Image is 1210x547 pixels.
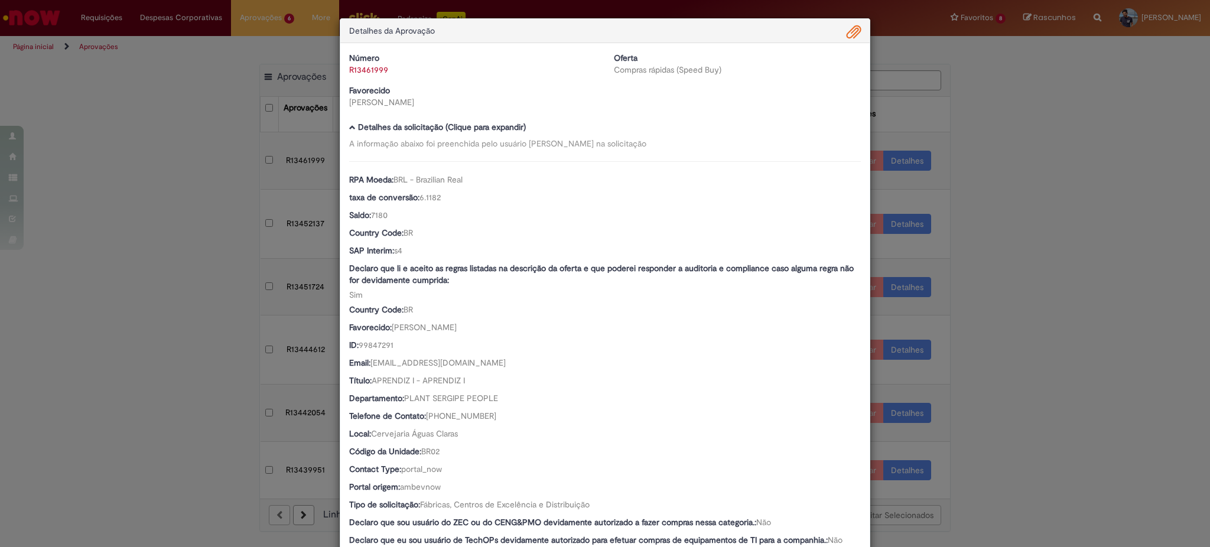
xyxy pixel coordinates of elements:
span: [PHONE_NUMBER] [426,411,496,421]
h5: Detalhes da solicitação (Clique para expandir) [349,123,861,132]
span: APRENDIZ I - APRENDIZ I [372,375,465,386]
b: taxa de conversão: [349,192,419,203]
span: [EMAIL_ADDRESS][DOMAIN_NAME] [370,357,506,368]
a: R13461999 [349,64,388,75]
b: Contact Type: [349,464,401,474]
b: Email: [349,357,370,368]
span: 99847291 [359,340,393,350]
b: Favorecido [349,85,390,96]
b: RPA Moeda: [349,174,393,185]
div: Compras rápidas (Speed Buy) [614,64,861,76]
span: PLANT SERGIPE PEOPLE [404,393,498,403]
b: Detalhes da solicitação (Clique para expandir) [358,122,526,132]
span: BR [404,227,413,238]
span: ambevnow [400,481,441,492]
b: Country Code: [349,227,404,238]
b: Declaro que li e aceito as regras listadas na descrição da oferta e que poderei responder a audit... [349,263,854,285]
b: Telefone de Contato: [349,411,426,421]
span: 7180 [371,210,388,220]
span: Cervejaria Águas Claras [371,428,458,439]
span: Sim [349,289,363,300]
b: Declaro que eu sou usuário de TechOPs devidamente autorizado para efetuar compras de equipamentos... [349,535,828,545]
b: Número [349,53,379,63]
b: Código da Unidade: [349,446,421,457]
span: BR02 [421,446,440,457]
span: 6.1182 [419,192,441,203]
div: [PERSON_NAME] [349,96,596,108]
b: ID: [349,340,359,350]
span: BRL - Brazilian Real [393,174,463,185]
span: Não [756,517,771,528]
span: BR [404,304,413,315]
b: Saldo: [349,210,371,220]
b: Portal origem: [349,481,400,492]
span: Fábricas, Centros de Excelência e Distribuição [420,499,590,510]
b: Favorecido: [349,322,392,333]
span: s4 [394,245,402,256]
span: [PERSON_NAME] [392,322,457,333]
b: SAP Interim: [349,245,394,256]
b: Título: [349,375,372,386]
span: Detalhes da Aprovação [349,25,435,36]
span: Não [828,535,843,545]
span: portal_now [401,464,442,474]
b: Local: [349,428,371,439]
b: Departamento: [349,393,404,403]
b: Tipo de solicitação: [349,499,420,510]
b: Country Code: [349,304,404,315]
b: Declaro que sou usuário do ZEC ou do CENG&PMO devidamente autorizado a fazer compras nessa catego... [349,517,756,528]
div: A informação abaixo foi preenchida pelo usuário [PERSON_NAME] na solicitação [349,138,861,149]
b: Oferta [614,53,637,63]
